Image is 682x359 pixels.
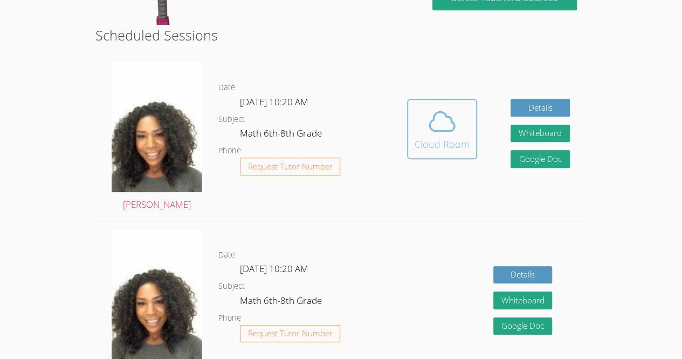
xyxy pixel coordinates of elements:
dd: Math 6th-8th Grade [240,126,324,144]
a: Details [493,266,553,284]
span: [DATE] 10:20 AM [240,96,308,108]
span: Request Tutor Number [248,329,333,337]
span: [DATE] 10:20 AM [240,262,308,275]
button: Request Tutor Number [240,158,341,175]
dd: Math 6th-8th Grade [240,293,324,311]
dt: Date [218,248,235,262]
a: Details [511,99,570,117]
div: Cloud Room [415,137,470,152]
dt: Subject [218,113,245,126]
span: Request Tutor Number [248,162,333,171]
a: Google Doc [493,317,553,335]
img: avatar.png [112,62,202,192]
button: Whiteboard [493,292,553,309]
a: [PERSON_NAME] [112,62,202,213]
dt: Date [218,81,235,94]
h2: Scheduled Sessions [95,25,587,45]
dt: Subject [218,280,245,293]
button: Request Tutor Number [240,325,341,343]
dt: Phone [218,311,241,325]
dt: Phone [218,144,241,158]
a: Google Doc [511,150,570,168]
button: Cloud Room [407,99,477,159]
button: Whiteboard [511,125,570,143]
